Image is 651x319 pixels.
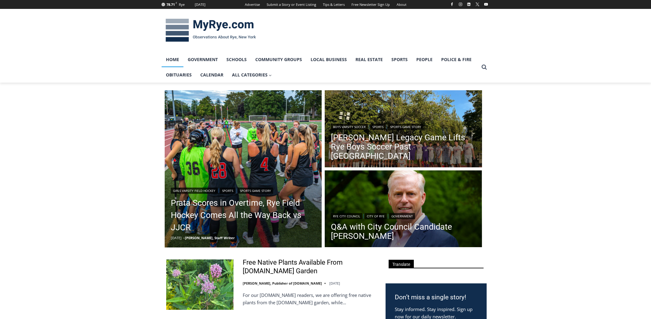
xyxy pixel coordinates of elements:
img: MyRye.com [162,14,260,46]
a: Sports [370,124,386,130]
a: Prata Scores in Overtime, Rye Field Hockey Comes All the Way Back vs JJCR [171,197,316,234]
a: [PERSON_NAME], Publisher of [DOMAIN_NAME] [243,281,322,286]
a: Free Native Plants Available From [DOMAIN_NAME] Garden [243,258,378,276]
span: Translate [389,260,414,268]
img: (PHOTO: The Rye Boys Soccer team from October 4, 2025, against Pleasantville. Credit: Daniela Arr... [325,90,482,169]
a: X [474,1,481,8]
a: People [412,52,437,67]
a: Sports [387,52,412,67]
div: | | [331,212,476,219]
a: Sports [220,188,235,194]
div: Rye [179,2,185,7]
a: Sports Game Story [388,124,423,130]
span: F [176,1,177,5]
a: [PERSON_NAME] Legacy Game Lifts Rye Boys Soccer Past [GEOGRAPHIC_DATA] [331,133,476,161]
a: All Categories [228,67,276,83]
span: – [183,235,185,240]
a: Rye City Council [331,213,362,219]
a: Calendar [196,67,228,83]
a: Facebook [448,1,456,8]
a: Read More Prata Scores in Overtime, Rye Field Hockey Comes All the Way Back vs JJCR [165,90,322,247]
a: Police & Fire [437,52,476,67]
a: Real Estate [351,52,387,67]
div: | | [171,186,316,194]
h3: Don’t miss a single story! [395,293,477,302]
a: Girls Varsity Field Hockey [171,188,218,194]
a: Boys Varsity Soccer [331,124,368,130]
a: Government [183,52,222,67]
span: 78.71 [167,2,175,7]
a: City of Rye [365,213,387,219]
p: For our [DOMAIN_NAME] readers, we are offering free native plants from the [DOMAIN_NAME] garden, ... [243,291,378,306]
img: Free Native Plants Available From MyRye.com Garden [166,259,233,310]
a: Linkedin [465,1,473,8]
a: Obituaries [162,67,196,83]
a: Community Groups [251,52,306,67]
time: [DATE] [171,235,182,240]
a: Read More Felix Wismer’s Legacy Game Lifts Rye Boys Soccer Past Pleasantville [325,90,482,169]
a: Local Business [306,52,351,67]
a: Q&A with City Council Candidate [PERSON_NAME] [331,222,476,241]
nav: Primary Navigation [162,52,479,83]
div: | | [331,123,476,130]
a: YouTube [482,1,490,8]
a: Sports Game Story [238,188,273,194]
img: PHOTO: James Ward, Chair of the Rye Sustainability Committee, is running for Rye City Council thi... [325,170,482,249]
span: All Categories [232,72,272,78]
a: Read More Q&A with City Council Candidate James Ward [325,170,482,249]
button: View Search Form [479,62,490,73]
a: Government [389,213,415,219]
a: [PERSON_NAME], Staff Writer [185,235,235,240]
a: Instagram [457,1,464,8]
time: [DATE] [329,281,340,286]
div: [DATE] [195,2,206,7]
img: (PHOTO: The Rye Field Hockey team from September 16, 2025. Credit: Maureen Tsuchida.) [165,90,322,247]
a: Schools [222,52,251,67]
a: Home [162,52,183,67]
